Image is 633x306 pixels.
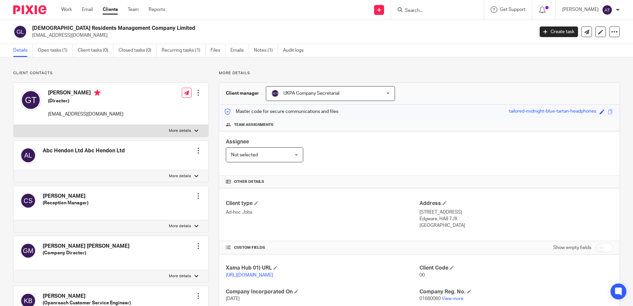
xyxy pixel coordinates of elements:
[500,7,525,12] span: Get Support
[226,245,419,250] h4: CUSTOM FIELDS
[224,108,338,115] p: Master code for secure communications and files
[211,44,225,57] a: Files
[419,288,613,295] h4: Company Reg. No.
[226,200,419,207] h4: Client type
[20,193,36,209] img: svg%3E
[419,265,613,272] h4: Client Code
[48,111,123,118] p: [EMAIL_ADDRESS][DOMAIN_NAME]
[226,273,273,278] a: [URL][DOMAIN_NAME]
[219,71,620,76] p: More details
[419,216,613,222] p: Edgware, HA8 7JX
[43,193,88,200] h4: [PERSON_NAME]
[419,273,425,278] span: 00
[149,6,165,13] a: Reports
[78,44,114,57] a: Client tasks (0)
[271,89,279,97] img: svg%3E
[43,243,129,250] h4: [PERSON_NAME] [PERSON_NAME]
[226,209,419,216] p: Ad-hoc Jobs
[169,274,191,279] p: More details
[20,147,36,163] img: svg%3E
[442,296,463,301] a: View more
[119,44,157,57] a: Closed tasks (0)
[169,128,191,133] p: More details
[169,224,191,229] p: More details
[13,25,27,39] img: svg%3E
[43,293,131,300] h4: [PERSON_NAME]
[419,222,613,229] p: [GEOGRAPHIC_DATA]
[226,265,419,272] h4: Xama Hub 01) URL
[94,89,101,96] i: Primary
[283,44,309,57] a: Audit logs
[128,6,139,13] a: Team
[43,200,88,206] h5: (Reception Manager)
[43,147,125,154] h4: Abc Hendon Ltd Abc Hendon Ltd
[226,90,259,97] h3: Client manager
[231,153,258,157] span: Not selected
[226,288,419,295] h4: Company Incorporated On
[32,25,430,32] h2: [DEMOGRAPHIC_DATA] Residents Management Company Limited
[43,250,129,256] h5: (Company Director)
[103,6,118,13] a: Clients
[20,243,36,259] img: svg%3E
[82,6,93,13] a: Email
[553,244,591,251] label: Show empty fields
[419,209,613,216] p: [STREET_ADDRESS]
[169,174,191,179] p: More details
[419,200,613,207] h4: Address
[562,6,599,13] p: [PERSON_NAME]
[162,44,206,57] a: Recurring tasks (1)
[540,26,578,37] a: Create task
[13,71,209,76] p: Client contacts
[20,89,41,111] img: svg%3E
[13,5,46,14] img: Pixie
[226,139,249,144] span: Assignee
[230,44,249,57] a: Emails
[234,122,273,127] span: Team assignments
[509,108,596,116] div: tailored-midnight-blue-tartan-headphones
[419,296,441,301] span: 01680060
[38,44,73,57] a: Open tasks (1)
[234,179,264,184] span: Other details
[404,8,464,14] input: Search
[226,296,240,301] span: [DATE]
[13,44,33,57] a: Details
[602,5,612,15] img: svg%3E
[61,6,72,13] a: Work
[48,89,123,98] h4: [PERSON_NAME]
[254,44,278,57] a: Notes (1)
[283,91,339,96] span: UKPA Company Secretarial
[32,32,530,39] p: [EMAIL_ADDRESS][DOMAIN_NAME]
[48,98,123,104] h5: (Director)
